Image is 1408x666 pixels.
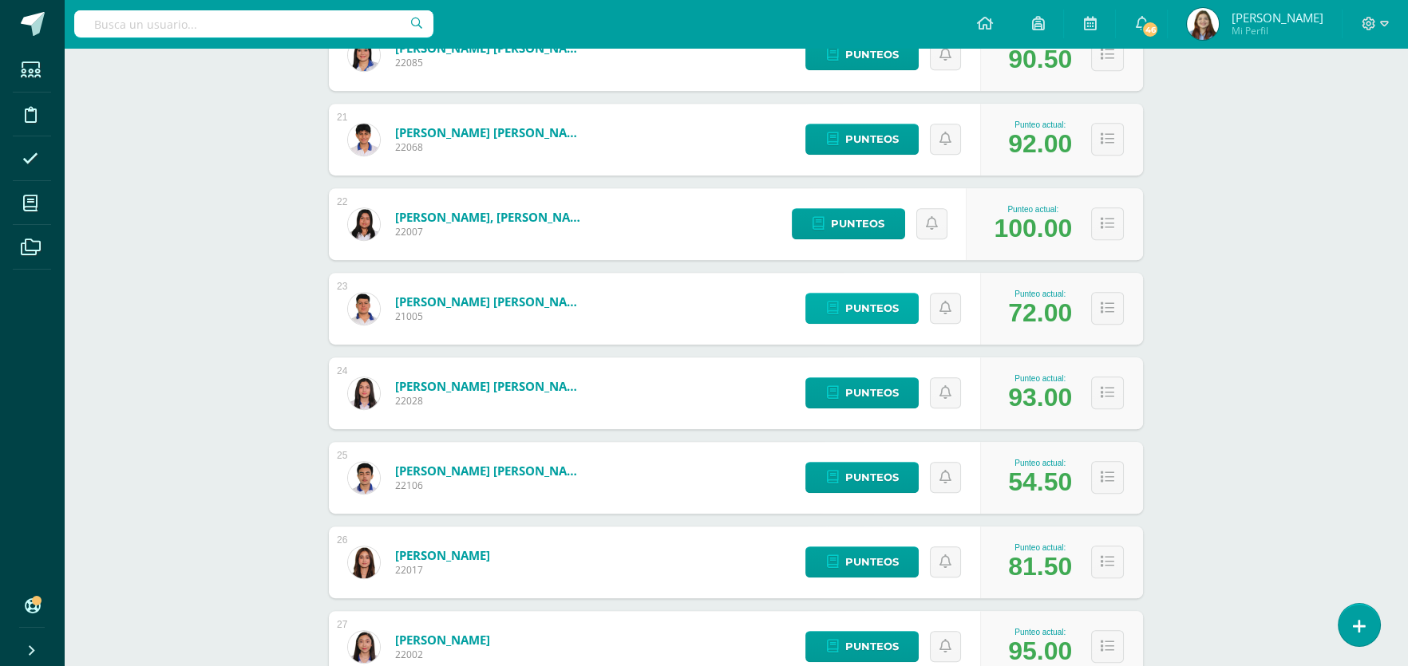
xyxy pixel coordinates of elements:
[1187,8,1219,40] img: 9dacb0ef9e065e0d8aad77808540cffa.png
[395,124,587,140] a: [PERSON_NAME] [PERSON_NAME]
[805,377,919,408] a: Punteos
[805,293,919,324] a: Punteos
[348,631,380,663] img: 56b88b77bd175c2f7121a3538e4f3f69.png
[844,547,898,577] span: Punteos
[395,225,587,238] span: 22007
[1008,552,1072,581] div: 81.50
[792,208,905,239] a: Punteos
[395,632,490,648] a: [PERSON_NAME]
[348,462,380,494] img: 0191fa469e4141f0d0068ea7ae680870.png
[1231,24,1323,37] span: Mi Perfil
[1008,628,1072,636] div: Punteo actual:
[348,39,380,71] img: deb2747793b3c9e525439a031babd049.png
[395,479,587,492] span: 22106
[994,214,1072,243] div: 100.00
[805,546,919,577] a: Punteos
[844,632,898,661] span: Punteos
[337,281,347,292] div: 23
[844,463,898,492] span: Punteos
[844,40,898,69] span: Punteos
[395,56,587,69] span: 22085
[395,648,490,661] span: 22002
[844,294,898,323] span: Punteos
[395,209,587,225] a: [PERSON_NAME], [PERSON_NAME]
[337,534,347,546] div: 26
[1008,298,1072,328] div: 72.00
[1141,21,1159,38] span: 46
[805,124,919,155] a: Punteos
[994,205,1072,214] div: Punteo actual:
[395,309,587,323] span: 21005
[348,293,380,325] img: b632b019de1a78f0a89646927ebf4613.png
[395,140,587,154] span: 22068
[337,619,347,630] div: 27
[74,10,433,37] input: Busca un usuario...
[395,463,587,479] a: [PERSON_NAME] [PERSON_NAME]
[1008,543,1072,552] div: Punteo actual:
[337,450,347,461] div: 25
[805,462,919,493] a: Punteos
[1008,129,1072,159] div: 92.00
[844,378,898,408] span: Punteos
[805,39,919,70] a: Punteos
[1008,459,1072,467] div: Punteo actual:
[395,294,587,309] a: [PERSON_NAME] [PERSON_NAME]
[348,546,380,578] img: 227766dfdd4da1642b509f7c306daca4.png
[831,209,884,238] span: Punteos
[1008,45,1072,74] div: 90.50
[337,112,347,123] div: 21
[395,40,587,56] a: [PERSON_NAME] [PERSON_NAME]
[395,378,587,394] a: [PERSON_NAME] [PERSON_NAME]
[337,196,347,207] div: 22
[1008,374,1072,383] div: Punteo actual:
[844,124,898,154] span: Punteos
[395,563,490,577] span: 22017
[1008,290,1072,298] div: Punteo actual:
[1008,467,1072,497] div: 54.50
[348,208,380,240] img: d0daa627e10b1878471044ddfef51239.png
[805,631,919,662] a: Punteos
[348,124,380,156] img: 8f8a1276819ce3ea4966e29bbc4c99fd.png
[395,547,490,563] a: [PERSON_NAME]
[1231,10,1323,26] span: [PERSON_NAME]
[1008,383,1072,412] div: 93.00
[1008,120,1072,129] div: Punteo actual:
[1008,636,1072,666] div: 95.00
[348,377,380,409] img: c5a69716d53d008f374114eb8388bddb.png
[337,365,347,376] div: 24
[395,394,587,408] span: 22028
